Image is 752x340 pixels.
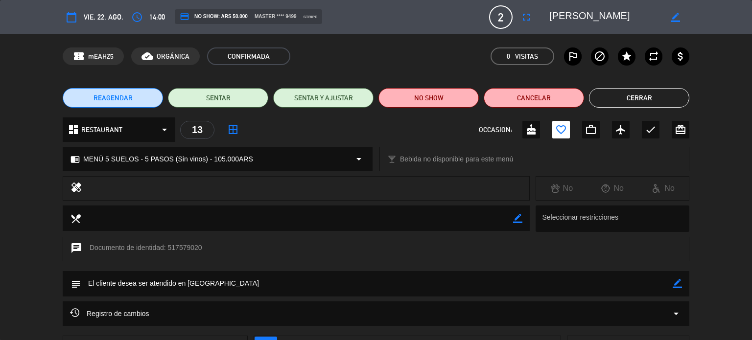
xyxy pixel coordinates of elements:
[63,8,80,26] button: calendar_today
[73,50,85,62] span: confirmation_number
[387,155,397,164] i: local_bar
[587,182,638,195] div: No
[517,8,535,26] button: fullscreen
[671,13,680,22] i: border_color
[149,11,165,23] span: 14:00
[63,88,163,108] button: REAGENDAR
[70,242,82,256] i: chat
[70,155,80,164] i: chrome_reader_mode
[304,14,318,20] span: stripe
[555,124,567,136] i: favorite_border
[70,308,149,319] span: Registro de cambios
[66,11,77,23] i: calendar_today
[621,50,633,62] i: star
[484,88,584,108] button: Cancelar
[70,181,82,195] i: healing
[180,12,189,22] i: credit_card
[88,51,114,62] span: mEAHZ5
[94,93,133,103] span: REAGENDAR
[128,8,146,26] button: access_time
[594,50,606,62] i: block
[180,121,214,139] div: 13
[400,154,513,165] span: Bebida no disponible para este menú
[615,124,627,136] i: airplanemode_active
[638,182,689,195] div: No
[83,154,253,165] span: MENÚ 5 SUELOS - 5 PASOS (Sin vinos) - 105.000ARS
[515,51,538,62] em: Visitas
[70,213,81,224] i: local_dining
[670,308,682,319] i: arrow_drop_down
[479,124,512,136] span: OCCASION:
[589,88,689,108] button: Cerrar
[585,124,597,136] i: work_outline
[207,47,290,65] span: CONFIRMADA
[353,153,365,165] i: arrow_drop_down
[520,11,532,23] i: fullscreen
[273,88,374,108] button: SENTAR Y AJUSTAR
[378,88,479,108] button: NO SHOW
[63,237,689,261] div: Documento de identidad: 517579020
[131,11,143,23] i: access_time
[70,278,81,289] i: subject
[675,50,686,62] i: attach_money
[673,279,682,288] i: border_color
[525,124,537,136] i: cake
[507,51,510,62] span: 0
[489,5,513,29] span: 2
[141,50,153,62] i: cloud_done
[84,11,123,23] span: vie. 22, ago.
[513,214,522,223] i: border_color
[81,124,122,136] span: RESTAURANT
[68,124,79,136] i: dashboard
[567,50,579,62] i: outlined_flag
[180,12,248,22] span: NO SHOW: ARS 50.000
[227,124,239,136] i: border_all
[159,124,170,136] i: arrow_drop_down
[536,182,587,195] div: No
[157,51,189,62] span: ORGÁNICA
[645,124,657,136] i: check
[168,88,268,108] button: SENTAR
[648,50,659,62] i: repeat
[675,124,686,136] i: card_giftcard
